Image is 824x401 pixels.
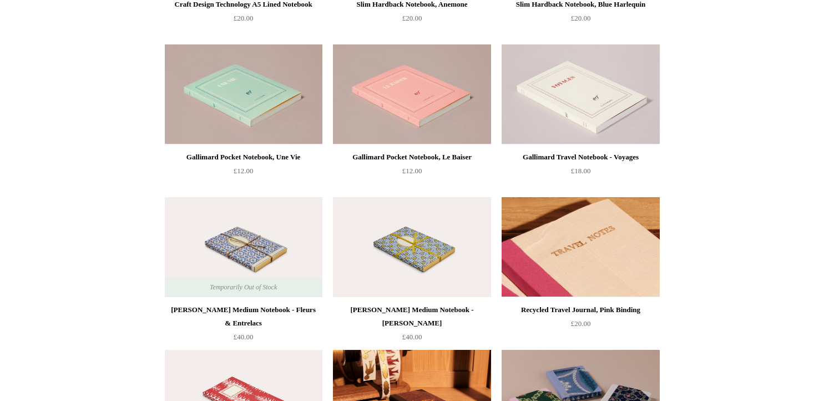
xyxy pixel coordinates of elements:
div: Gallimard Travel Notebook - Voyages [504,151,656,164]
img: Gallimard Pocket Notebook, Le Baiser [333,44,491,144]
a: Recycled Travel Journal, Pink Binding £20.00 [502,303,659,349]
img: Gallimard Travel Notebook - Voyages [502,44,659,144]
a: Gallimard Pocket Notebook, Le Baiser Gallimard Pocket Notebook, Le Baiser [333,44,491,144]
a: Gallimard Travel Notebook - Voyages Gallimard Travel Notebook - Voyages [502,44,659,144]
span: £18.00 [571,167,591,175]
a: Gallimard Pocket Notebook, Une Vie £12.00 [165,151,322,196]
span: £40.00 [234,333,254,341]
span: £20.00 [571,319,591,328]
span: £20.00 [571,14,591,22]
span: Temporarily Out of Stock [199,277,288,297]
span: £12.00 [234,167,254,175]
span: £20.00 [402,14,422,22]
div: Gallimard Pocket Notebook, Le Baiser [336,151,488,164]
span: £40.00 [402,333,422,341]
div: Recycled Travel Journal, Pink Binding [504,303,656,317]
a: Antoinette Poisson Medium Notebook - Tison Antoinette Poisson Medium Notebook - Tison [333,197,491,297]
img: Antoinette Poisson Medium Notebook - Fleurs & Entrelacs [165,197,322,297]
a: Gallimard Pocket Notebook, Une Vie Gallimard Pocket Notebook, Une Vie [165,44,322,144]
div: [PERSON_NAME] Medium Notebook - [PERSON_NAME] [336,303,488,330]
img: Recycled Travel Journal, Pink Binding [502,197,659,297]
a: Recycled Travel Journal, Pink Binding Recycled Travel Journal, Pink Binding [502,197,659,297]
a: [PERSON_NAME] Medium Notebook - [PERSON_NAME] £40.00 [333,303,491,349]
a: Gallimard Pocket Notebook, Le Baiser £12.00 [333,151,491,196]
a: Antoinette Poisson Medium Notebook - Fleurs & Entrelacs Antoinette Poisson Medium Notebook - Fleu... [165,197,322,297]
img: Gallimard Pocket Notebook, Une Vie [165,44,322,144]
a: [PERSON_NAME] Medium Notebook - Fleurs & Entrelacs £40.00 [165,303,322,349]
a: Gallimard Travel Notebook - Voyages £18.00 [502,151,659,196]
span: £20.00 [234,14,254,22]
img: Antoinette Poisson Medium Notebook - Tison [333,197,491,297]
div: [PERSON_NAME] Medium Notebook - Fleurs & Entrelacs [168,303,320,330]
div: Gallimard Pocket Notebook, Une Vie [168,151,320,164]
span: £12.00 [402,167,422,175]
